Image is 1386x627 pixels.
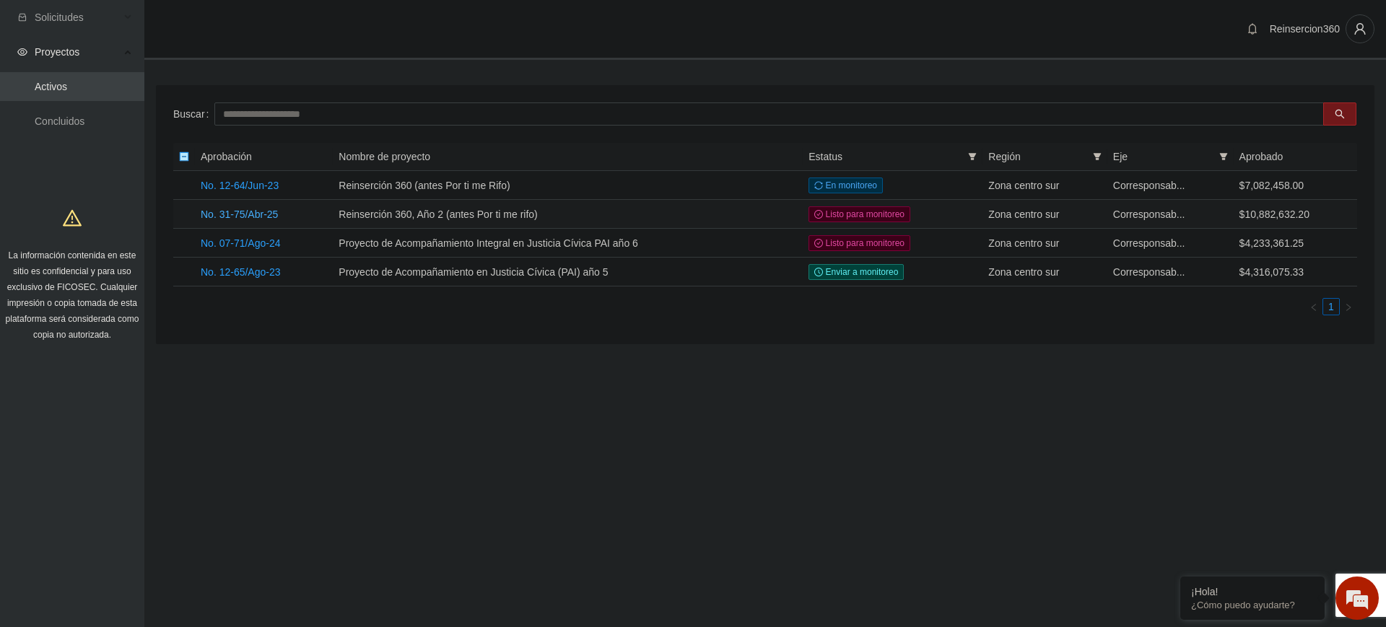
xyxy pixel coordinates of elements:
span: Enviar a monitoreo [808,264,904,280]
a: No. 12-64/Jun-23 [201,180,279,191]
td: $10,882,632.20 [1234,200,1357,229]
span: filter [1219,152,1228,161]
span: sync [814,181,823,190]
span: filter [1216,146,1231,167]
th: Nombre de proyecto [333,143,803,171]
span: Listo para monitoreo [808,206,910,222]
td: Zona centro sur [982,258,1107,286]
span: check-circle [814,239,823,247]
span: search [1335,109,1345,120]
span: check-circle [814,210,823,219]
li: 1 [1322,298,1340,315]
span: Reinsercion360 [1270,23,1340,35]
span: eye [17,47,27,57]
span: Solicitudes [35,3,120,32]
span: Corresponsab... [1113,266,1185,278]
span: En monitoreo [808,177,883,193]
td: Reinserción 360 (antes Por ti me Rifo) [333,171,803,200]
td: Proyecto de Acompañamiento en Justicia Cívica (PAI) año 5 [333,258,803,286]
span: minus-square [179,152,189,162]
div: ¡Hola! [1191,586,1314,597]
span: filter [968,152,977,161]
span: filter [1090,146,1104,167]
button: search [1323,102,1356,126]
td: Zona centro sur [982,171,1107,200]
td: Reinserción 360, Año 2 (antes Por ti me rifo) [333,200,803,229]
button: user [1346,14,1374,43]
span: La información contenida en este sitio es confidencial y para uso exclusivo de FICOSEC. Cualquier... [6,250,139,340]
td: $4,233,361.25 [1234,229,1357,258]
a: No. 07-71/Ago-24 [201,237,281,249]
span: bell [1242,23,1263,35]
span: clock-circle [814,268,823,276]
li: Next Page [1340,298,1357,315]
button: bell [1241,17,1264,40]
a: 1 [1323,299,1339,315]
a: No. 12-65/Ago-23 [201,266,281,278]
button: right [1340,298,1357,315]
span: left [1309,303,1318,312]
td: Proyecto de Acompañamiento Integral en Justicia Cívica PAI año 6 [333,229,803,258]
button: left [1305,298,1322,315]
li: Previous Page [1305,298,1322,315]
span: Listo para monitoreo [808,235,910,251]
span: Corresponsab... [1113,180,1185,191]
span: Corresponsab... [1113,209,1185,220]
span: filter [1093,152,1102,161]
a: No. 31-75/Abr-25 [201,209,278,220]
a: Activos [35,81,67,92]
span: filter [965,146,980,167]
span: warning [63,209,82,227]
td: Zona centro sur [982,200,1107,229]
span: Estatus [808,149,962,165]
td: $4,316,075.33 [1234,258,1357,286]
th: Aprobación [195,143,333,171]
span: user [1346,22,1374,35]
span: Proyectos [35,38,120,66]
td: $7,082,458.00 [1234,171,1357,200]
p: ¿Cómo puedo ayudarte? [1191,600,1314,610]
span: inbox [17,12,27,22]
th: Aprobado [1234,143,1357,171]
td: Zona centro sur [982,229,1107,258]
span: Región [988,149,1086,165]
label: Buscar [173,102,214,126]
a: Concluidos [35,115,84,127]
span: Eje [1113,149,1213,165]
span: right [1344,303,1353,312]
span: Corresponsab... [1113,237,1185,249]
